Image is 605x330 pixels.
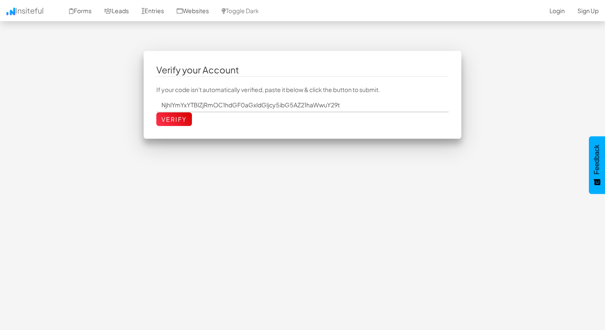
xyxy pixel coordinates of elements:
[156,112,192,126] input: Verify
[6,8,15,15] img: icon.png
[156,98,449,112] input: Enter your code here.
[593,145,601,174] span: Feedback
[156,85,449,94] p: If your code isn't automatically verified, paste it below & click the button to submit.
[156,64,449,77] legend: Verify your Account
[589,136,605,194] button: Feedback - Show survey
